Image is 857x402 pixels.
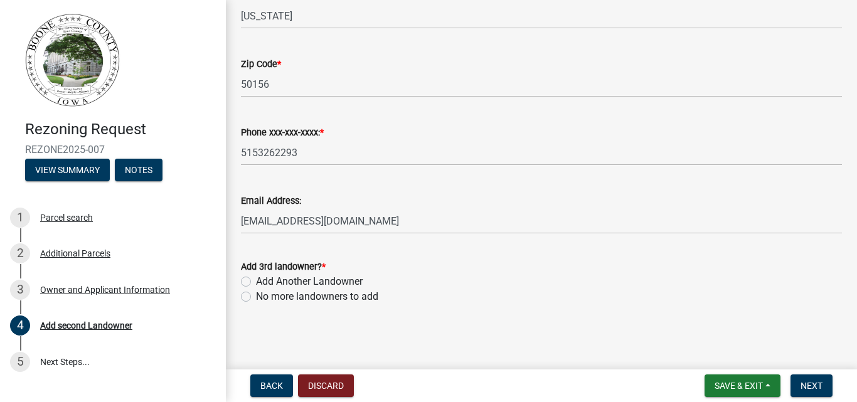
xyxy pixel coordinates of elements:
[25,120,216,139] h4: Rezoning Request
[260,381,283,391] span: Back
[241,60,281,69] label: Zip Code
[298,374,354,397] button: Discard
[115,159,162,181] button: Notes
[40,213,93,222] div: Parcel search
[25,13,120,107] img: Boone County, Iowa
[790,374,833,397] button: Next
[715,381,763,391] span: Save & Exit
[241,129,324,137] label: Phone xxx-xxx-xxxx:
[256,274,363,289] label: Add Another Landowner
[115,166,162,176] wm-modal-confirm: Notes
[256,289,378,304] label: No more landowners to add
[40,321,132,330] div: Add second Landowner
[10,315,30,336] div: 4
[801,381,822,391] span: Next
[10,208,30,228] div: 1
[40,285,170,294] div: Owner and Applicant Information
[10,352,30,372] div: 5
[25,166,110,176] wm-modal-confirm: Summary
[10,243,30,263] div: 2
[25,159,110,181] button: View Summary
[705,374,780,397] button: Save & Exit
[10,280,30,300] div: 3
[241,197,301,206] label: Email Address:
[40,249,110,258] div: Additional Parcels
[25,144,201,156] span: REZONE2025-007
[250,374,293,397] button: Back
[241,263,326,272] label: Add 3rd landowner?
